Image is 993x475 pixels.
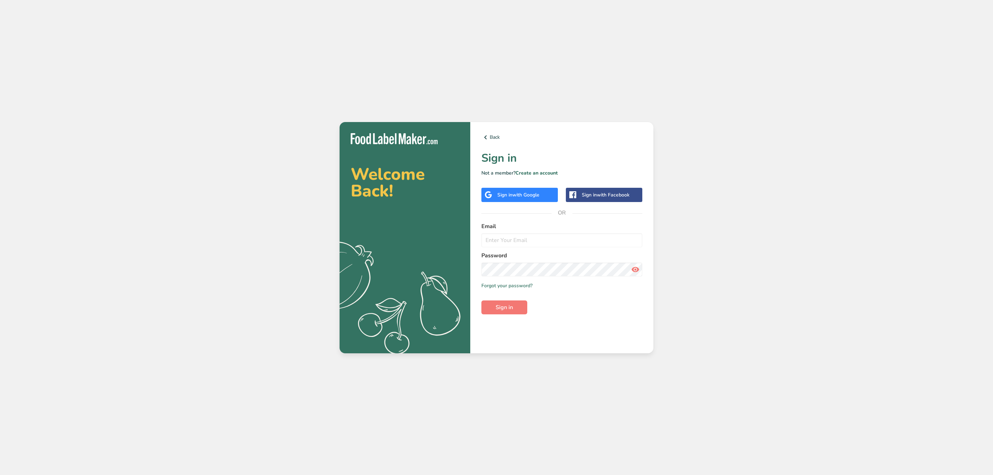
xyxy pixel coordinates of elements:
[481,233,642,247] input: Enter Your Email
[481,251,642,260] label: Password
[497,191,539,199] div: Sign in
[481,222,642,231] label: Email
[496,303,513,312] span: Sign in
[552,202,572,223] span: OR
[597,192,629,198] span: with Facebook
[481,150,642,167] h1: Sign in
[481,133,642,142] a: Back
[351,133,438,145] img: Food Label Maker
[351,166,459,199] h2: Welcome Back!
[512,192,539,198] span: with Google
[515,170,558,176] a: Create an account
[481,300,527,314] button: Sign in
[481,169,642,177] p: Not a member?
[481,282,532,289] a: Forgot your password?
[582,191,629,199] div: Sign in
